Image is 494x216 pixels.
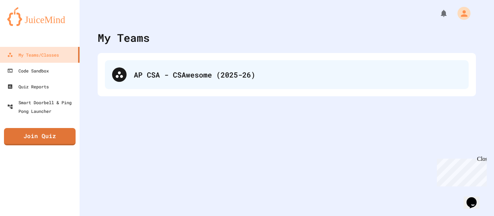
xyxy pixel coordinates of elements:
div: AP CSA - CSAwesome (2025-26) [105,60,469,89]
div: My Notifications [426,7,450,19]
div: Smart Doorbell & Ping Pong Launcher [7,98,77,115]
iframe: chat widget [434,156,487,186]
div: My Teams [98,30,150,46]
iframe: chat widget [464,187,487,209]
div: Code Sandbox [7,66,49,75]
a: Join Quiz [4,128,76,145]
div: My Account [450,5,472,22]
div: My Teams/Classes [7,50,59,59]
div: Quiz Reports [7,82,49,91]
div: Chat with us now!Close [3,3,50,46]
img: logo-orange.svg [7,7,72,26]
div: AP CSA - CSAwesome (2025-26) [134,69,461,80]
